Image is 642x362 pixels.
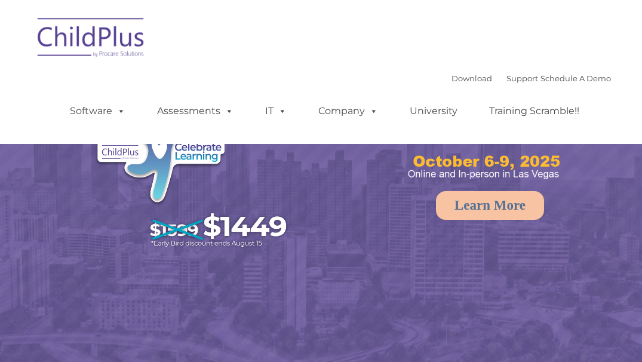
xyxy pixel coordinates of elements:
a: University [398,99,469,123]
a: Training Scramble!! [477,99,591,123]
font: | [451,73,611,83]
img: ChildPlus by Procare Solutions [32,10,151,69]
a: Schedule A Demo [540,73,611,83]
a: Support [506,73,538,83]
a: IT [253,99,299,123]
a: Learn More [436,191,544,220]
a: Download [451,73,492,83]
a: Assessments [145,99,245,123]
a: Software [58,99,137,123]
a: Company [306,99,390,123]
